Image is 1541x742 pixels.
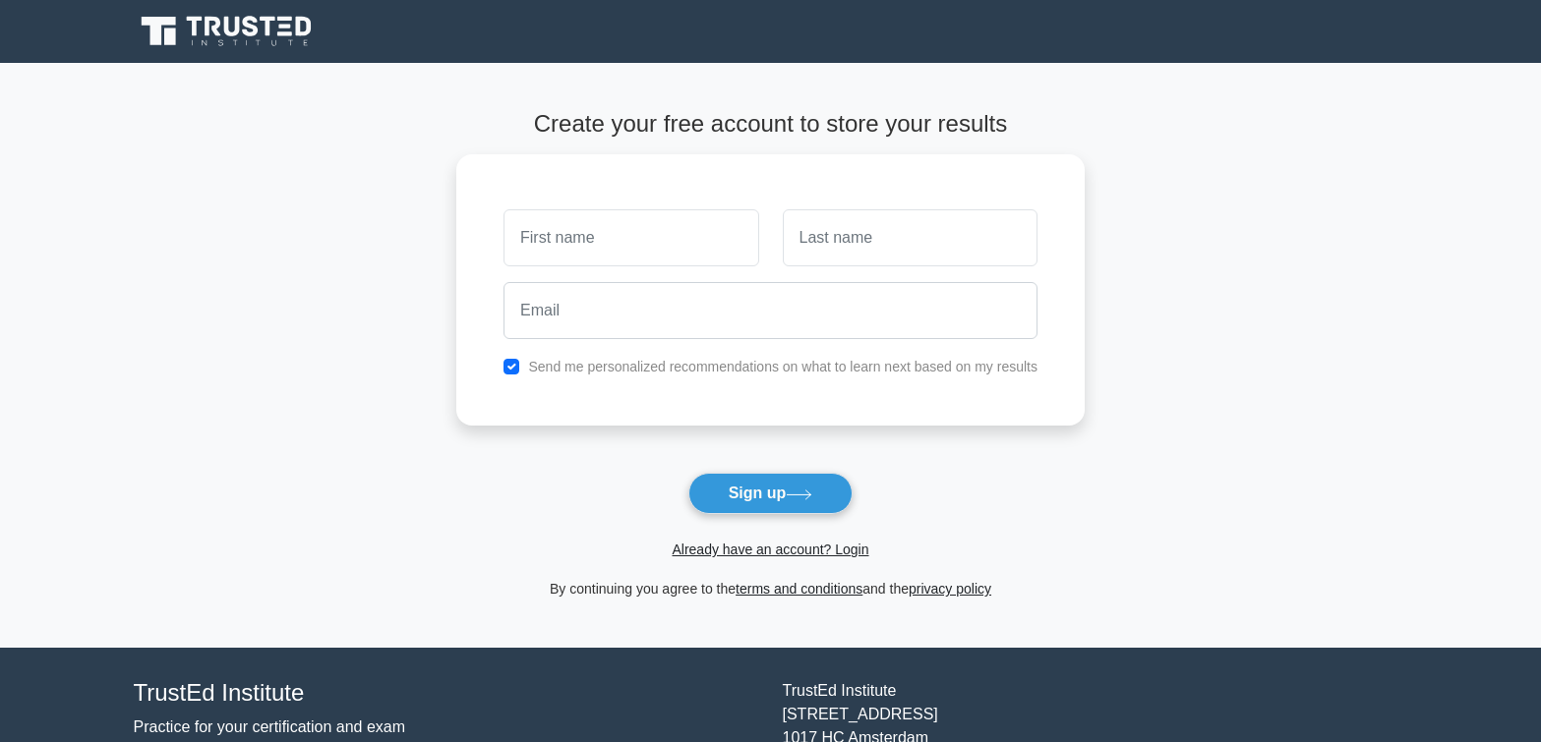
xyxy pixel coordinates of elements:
[672,542,868,557] a: Already have an account? Login
[456,110,1085,139] h4: Create your free account to store your results
[134,718,406,735] a: Practice for your certification and exam
[528,359,1037,374] label: Send me personalized recommendations on what to learn next based on my results
[783,209,1037,266] input: Last name
[909,581,991,597] a: privacy policy
[504,282,1037,339] input: Email
[134,679,759,708] h4: TrustEd Institute
[688,473,854,514] button: Sign up
[504,209,758,266] input: First name
[445,577,1096,600] div: By continuing you agree to the and the
[736,581,862,597] a: terms and conditions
